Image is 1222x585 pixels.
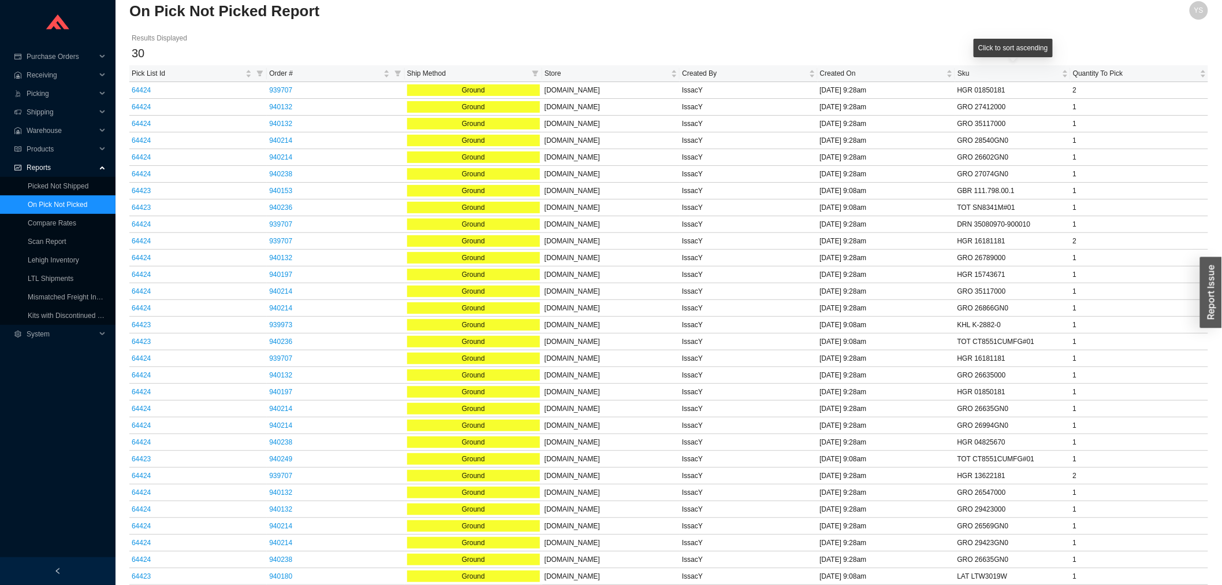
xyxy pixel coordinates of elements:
[1071,300,1208,317] td: 1
[955,384,1071,401] td: HGR 01850181
[817,401,955,417] td: [DATE] 9:28am
[269,556,292,564] a: 940238
[407,420,540,431] div: Ground
[680,216,817,233] td: IssacY
[817,367,955,384] td: [DATE] 9:28am
[1194,1,1204,20] span: YS
[407,168,540,180] div: Ground
[955,283,1071,300] td: GRO 35117000
[269,438,292,446] a: 940238
[817,551,955,568] td: [DATE] 9:28am
[817,384,955,401] td: [DATE] 9:28am
[542,468,680,484] td: [DOMAIN_NAME]
[680,417,817,434] td: IssacY
[955,518,1071,535] td: GRO 26569GN0
[269,254,292,262] a: 940132
[14,53,22,60] span: credit-card
[1071,468,1208,484] td: 2
[542,199,680,216] td: [DOMAIN_NAME]
[132,388,151,396] a: 64424
[542,216,680,233] td: [DOMAIN_NAME]
[392,65,404,82] span: filter
[1071,266,1208,283] td: 1
[132,220,151,228] a: 64424
[817,350,955,367] td: [DATE] 9:28am
[542,65,680,82] th: Store sortable
[817,518,955,535] td: [DATE] 9:28am
[256,70,263,77] span: filter
[132,68,243,79] span: Pick List Id
[817,183,955,199] td: [DATE] 9:08am
[1071,350,1208,367] td: 1
[407,269,540,280] div: Ground
[680,468,817,484] td: IssacY
[542,451,680,468] td: [DOMAIN_NAME]
[817,266,955,283] td: [DATE] 9:28am
[955,484,1071,501] td: GRO 26547000
[817,250,955,266] td: [DATE] 9:28am
[542,501,680,518] td: [DOMAIN_NAME]
[132,86,151,94] a: 64424
[817,484,955,501] td: [DATE] 9:28am
[407,135,540,146] div: Ground
[269,455,292,463] a: 940249
[28,201,87,209] a: On Pick Not Picked
[407,202,540,213] div: Ground
[818,65,955,82] th: Created On sortable
[680,334,817,350] td: IssacY
[817,334,955,350] td: [DATE] 9:08am
[1071,535,1208,551] td: 1
[27,47,96,66] span: Purchase Orders
[269,237,292,245] a: 939707
[132,338,151,346] a: 64423
[132,405,151,413] a: 64424
[132,254,151,262] a: 64424
[530,65,541,82] span: filter
[132,304,151,312] a: 64424
[1071,417,1208,434] td: 1
[269,572,292,580] a: 940180
[955,401,1071,417] td: GRO 26635GN0
[680,434,817,451] td: IssacY
[680,300,817,317] td: IssacY
[132,187,151,195] a: 64423
[269,86,292,94] a: 939707
[817,216,955,233] td: [DATE] 9:28am
[1071,82,1208,99] td: 2
[132,354,151,362] a: 64424
[680,518,817,535] td: IssacY
[1073,68,1197,79] span: Quantity To Pick
[817,535,955,551] td: [DATE] 9:28am
[955,417,1071,434] td: GRO 26994GN0
[269,271,292,279] a: 940197
[132,371,151,379] a: 64424
[542,166,680,183] td: [DOMAIN_NAME]
[1071,233,1208,250] td: 2
[407,571,540,582] div: Ground
[680,233,817,250] td: IssacY
[132,47,144,60] span: 30
[955,434,1071,451] td: HGR 04825670
[542,518,680,535] td: [DOMAIN_NAME]
[1071,183,1208,199] td: 1
[1071,518,1208,535] td: 1
[542,233,680,250] td: [DOMAIN_NAME]
[132,472,151,480] a: 64424
[132,136,151,145] a: 64424
[407,101,540,113] div: Ground
[820,68,944,79] span: Created On
[269,539,292,547] a: 940214
[955,266,1071,283] td: HGR 15743671
[680,384,817,401] td: IssacY
[817,317,955,334] td: [DATE] 9:08am
[817,233,955,250] td: [DATE] 9:28am
[955,501,1071,518] td: GRO 29423000
[955,116,1071,132] td: GRO 35117000
[680,250,817,266] td: IssacY
[269,472,292,480] a: 939707
[28,219,76,227] a: Compare Rates
[680,166,817,183] td: IssacY
[132,488,151,497] a: 64424
[542,283,680,300] td: [DOMAIN_NAME]
[269,136,292,145] a: 940214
